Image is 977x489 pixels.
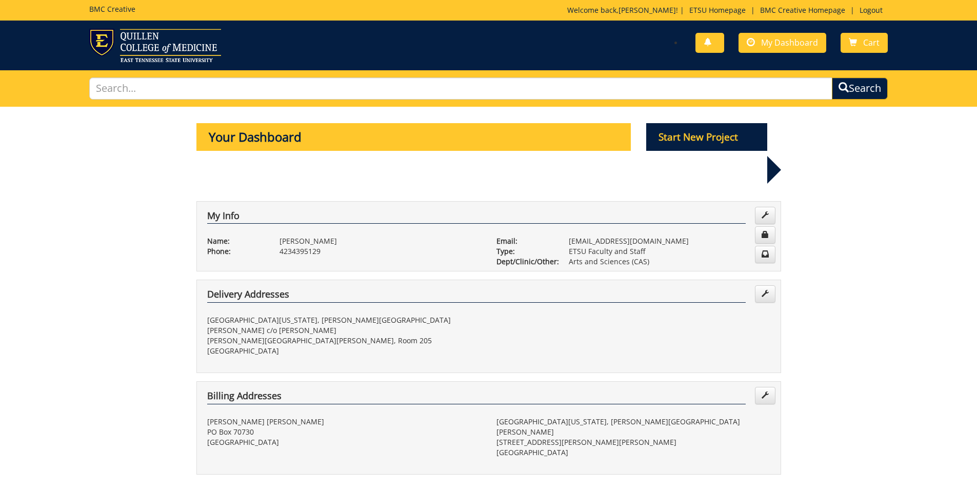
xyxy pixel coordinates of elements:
h4: Delivery Addresses [207,289,746,303]
p: Type: [496,246,553,257]
a: Edit Info [755,207,775,224]
button: Search [832,77,888,100]
h4: Billing Addresses [207,391,746,404]
p: 4234395129 [280,246,481,257]
p: ETSU Faculty and Staff [569,246,770,257]
p: [GEOGRAPHIC_DATA][US_STATE], [PERSON_NAME][GEOGRAPHIC_DATA][PERSON_NAME] c/o [PERSON_NAME] [207,315,481,336]
h4: My Info [207,211,746,224]
p: [PERSON_NAME] [PERSON_NAME] [207,417,481,427]
p: PO Box 70730 [207,427,481,437]
a: My Dashboard [739,33,826,53]
p: [GEOGRAPHIC_DATA] [207,437,481,447]
p: Arts and Sciences (CAS) [569,257,770,267]
p: Welcome back, ! | | | [567,5,888,15]
p: [GEOGRAPHIC_DATA] [207,346,481,356]
a: ETSU Homepage [684,5,751,15]
p: [GEOGRAPHIC_DATA][US_STATE], [PERSON_NAME][GEOGRAPHIC_DATA][PERSON_NAME] [496,417,770,437]
p: [PERSON_NAME][GEOGRAPHIC_DATA][PERSON_NAME], Room 205 [207,336,481,346]
a: Start New Project [646,133,767,143]
p: Name: [207,236,264,246]
a: Edit Addresses [755,387,775,404]
h5: BMC Creative [89,5,135,13]
span: My Dashboard [761,37,818,48]
a: [PERSON_NAME] [619,5,676,15]
input: Search... [89,77,833,100]
a: Change Password [755,226,775,244]
a: BMC Creative Homepage [755,5,850,15]
p: Email: [496,236,553,246]
img: ETSU logo [89,29,221,62]
a: Edit Addresses [755,285,775,303]
p: Phone: [207,246,264,257]
p: Your Dashboard [196,123,631,151]
span: Cart [863,37,880,48]
p: [GEOGRAPHIC_DATA] [496,447,770,458]
p: Start New Project [646,123,767,151]
p: [PERSON_NAME] [280,236,481,246]
a: Cart [841,33,888,53]
a: Logout [854,5,888,15]
p: Dept/Clinic/Other: [496,257,553,267]
p: [STREET_ADDRESS][PERSON_NAME][PERSON_NAME] [496,437,770,447]
a: Change Communication Preferences [755,246,775,263]
p: [EMAIL_ADDRESS][DOMAIN_NAME] [569,236,770,246]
